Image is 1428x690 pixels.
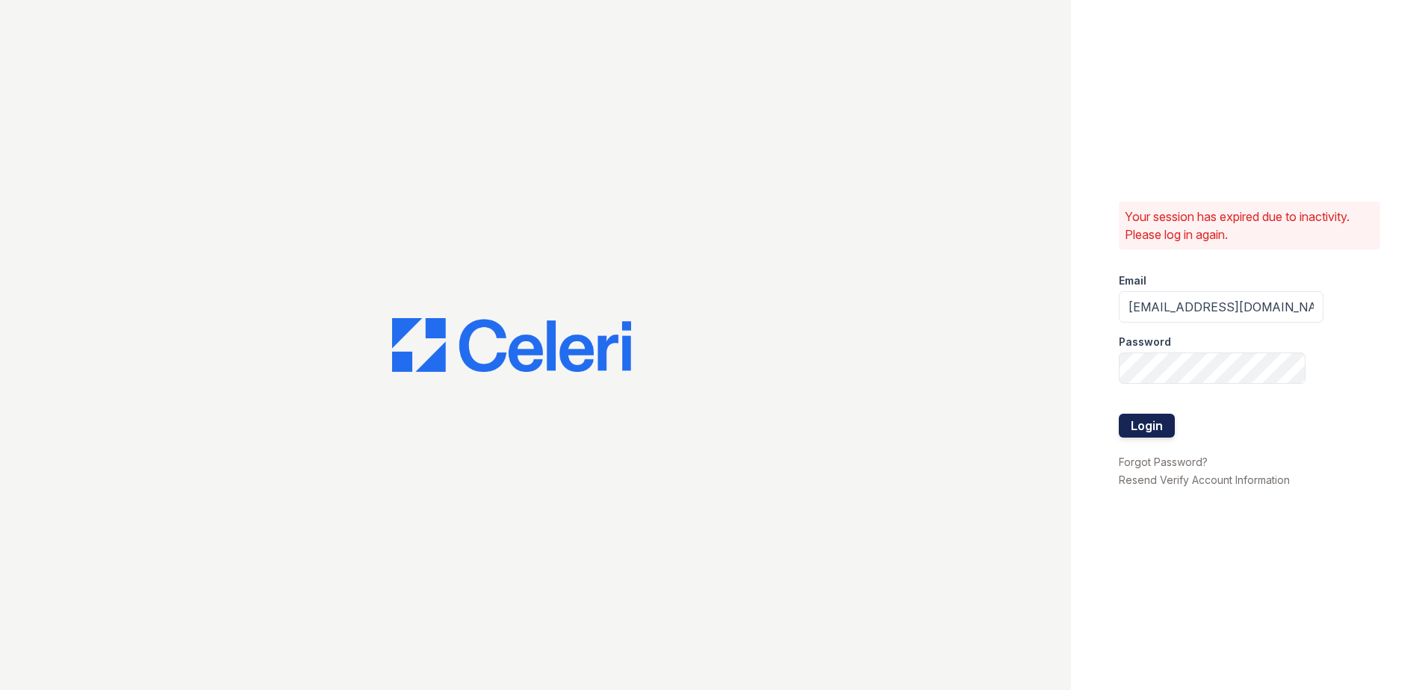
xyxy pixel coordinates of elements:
[392,318,631,372] img: CE_Logo_Blue-a8612792a0a2168367f1c8372b55b34899dd931a85d93a1a3d3e32e68fde9ad4.png
[1119,414,1175,438] button: Login
[1119,473,1290,486] a: Resend Verify Account Information
[1119,456,1208,468] a: Forgot Password?
[1119,335,1171,349] label: Password
[1119,273,1146,288] label: Email
[1125,208,1374,243] p: Your session has expired due to inactivity. Please log in again.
